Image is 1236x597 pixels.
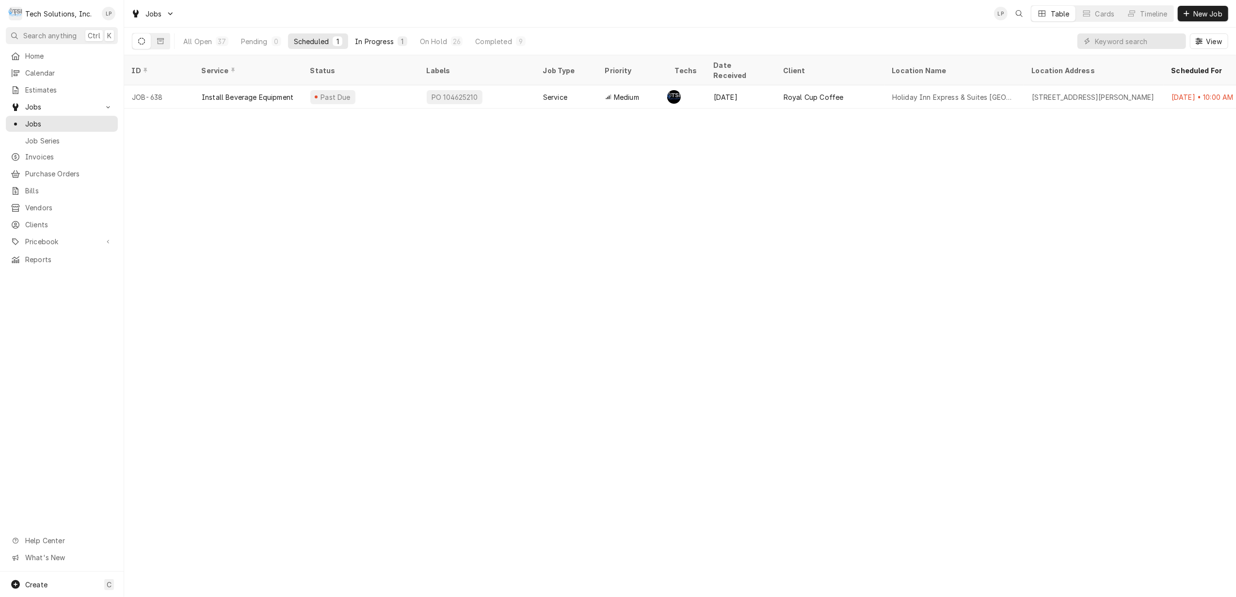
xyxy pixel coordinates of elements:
div: Holiday Inn Express & Suites [GEOGRAPHIC_DATA] [PERSON_NAME] Hospitality LLC [892,92,1016,102]
div: Location Address [1032,65,1154,76]
a: Estimates [6,82,118,98]
a: Go to Jobs [127,6,178,22]
div: Past Due [320,92,352,102]
div: Tech Solutions, Inc.'s Avatar [9,7,22,20]
span: K [107,31,112,41]
a: Home [6,48,118,64]
div: Service [543,92,567,102]
span: New Job [1191,9,1224,19]
span: Ctrl [88,31,100,41]
a: Invoices [6,149,118,165]
span: Jobs [25,102,98,112]
a: Clients [6,217,118,233]
div: Client [784,65,875,76]
div: 9 [518,36,524,47]
span: Estimates [25,85,113,95]
div: 26 [453,36,461,47]
div: 1 [335,36,340,47]
a: Calendar [6,65,118,81]
div: Location Name [892,65,1014,76]
a: Go to What's New [6,550,118,566]
button: Search anythingCtrlK [6,27,118,44]
input: Keyword search [1095,33,1181,49]
span: Jobs [145,9,162,19]
div: In Progress [355,36,394,47]
div: [STREET_ADDRESS][PERSON_NAME] [1032,92,1155,102]
a: Vendors [6,200,118,216]
a: Bills [6,183,118,199]
div: All Open [183,36,212,47]
div: Install Beverage Equipment [202,92,293,102]
div: Table [1051,9,1070,19]
span: Medium [614,92,639,102]
div: Lisa Paschal's Avatar [102,7,115,20]
span: Pricebook [25,236,98,247]
div: Scheduled [294,36,329,47]
div: JOB-638 [124,85,194,109]
a: Reports [6,251,118,267]
div: Austin Fox's Avatar [667,90,681,104]
span: Calendar [25,68,113,78]
div: Date Received [714,60,766,80]
span: C [107,580,112,590]
span: Search anything [23,31,77,41]
div: Royal Cup Coffee [784,92,844,102]
div: PO 104625210 [431,92,479,102]
a: Job Series [6,133,118,149]
div: Job Type [543,65,590,76]
div: On Hold [420,36,447,47]
a: Purchase Orders [6,166,118,182]
div: Pending [241,36,268,47]
span: Home [25,51,113,61]
span: Bills [25,186,113,196]
a: Go to Pricebook [6,234,118,250]
div: Completed [475,36,512,47]
button: New Job [1178,6,1228,21]
span: What's New [25,552,112,563]
div: LP [994,7,1008,20]
div: Labels [427,65,528,76]
span: Vendors [25,203,113,213]
div: 1 [400,36,405,47]
span: Purchase Orders [25,169,113,179]
div: Cards [1095,9,1115,19]
div: LP [102,7,115,20]
span: Create [25,581,48,589]
span: Help Center [25,535,112,546]
button: Open search [1011,6,1027,21]
span: Job Series [25,136,113,146]
span: Clients [25,220,113,230]
div: 0 [273,36,279,47]
div: Priority [605,65,658,76]
a: Go to Jobs [6,99,118,115]
span: View [1204,36,1224,47]
a: Go to Help Center [6,533,118,549]
div: Service [202,65,293,76]
div: ID [132,65,184,76]
div: T [9,7,22,20]
span: Jobs [25,119,113,129]
div: 37 [218,36,226,47]
div: Lisa Paschal's Avatar [994,7,1008,20]
div: Techs [675,65,698,76]
button: View [1190,33,1228,49]
div: Status [310,65,409,76]
div: [DATE] [706,85,776,109]
div: Tech Solutions, Inc. [25,9,92,19]
div: Timeline [1140,9,1168,19]
span: Invoices [25,152,113,162]
a: Jobs [6,116,118,132]
div: AF [667,90,681,104]
span: Reports [25,254,113,265]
